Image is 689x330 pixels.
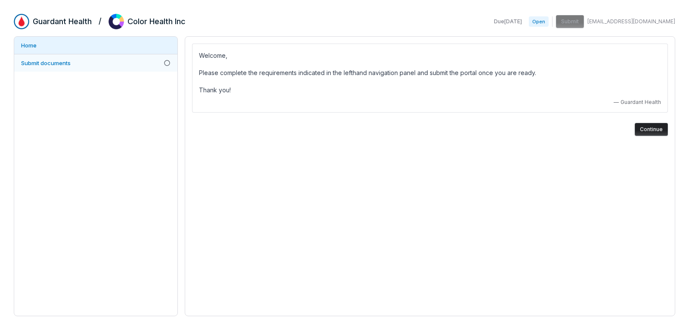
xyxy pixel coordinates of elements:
h2: Color Health Inc [127,16,185,27]
h2: Guardant Health [33,16,92,27]
h2: / [99,14,102,27]
span: Guardant Health [621,99,661,106]
span: Open [529,16,549,27]
span: Submit documents [21,60,71,66]
p: Welcome, [199,50,661,61]
span: Due [DATE] [494,18,522,25]
p: Thank you! [199,85,661,95]
button: Continue [635,123,668,136]
span: [EMAIL_ADDRESS][DOMAIN_NAME] [587,18,675,25]
a: Home [14,37,177,54]
span: — [614,99,619,106]
a: Submit documents [14,54,177,72]
p: Please complete the requirements indicated in the lefthand navigation panel and submit the portal... [199,68,661,78]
